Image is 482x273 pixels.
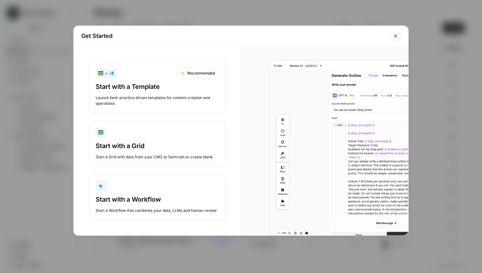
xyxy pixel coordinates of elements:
[96,208,219,213] div: Start a Workflow that combines your data, LLMs and human review
[96,195,219,204] div: Start with a Workflow
[98,69,114,77] div: +
[96,154,219,160] div: Start a Grid with data from your CMS or Semrush or create blank
[89,61,226,113] button: +RecommendedStart with a TemplateLaunch best-practice driven templates for content creation and o...
[89,174,226,220] button: Start with a WorkflowStart a Workflow that combines your data, LLMs and human review
[96,82,219,91] div: Start with a Template
[176,68,219,78] div: Recommended
[96,95,219,106] div: Launch best-practice driven templates for content creation and operations
[391,31,401,41] button: Close modal
[96,141,219,150] div: Start with a Grid
[81,32,387,40] h2: Get Started
[89,121,226,167] button: Start with a GridStart a Grid with data from your CMS or Semrush or create blank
